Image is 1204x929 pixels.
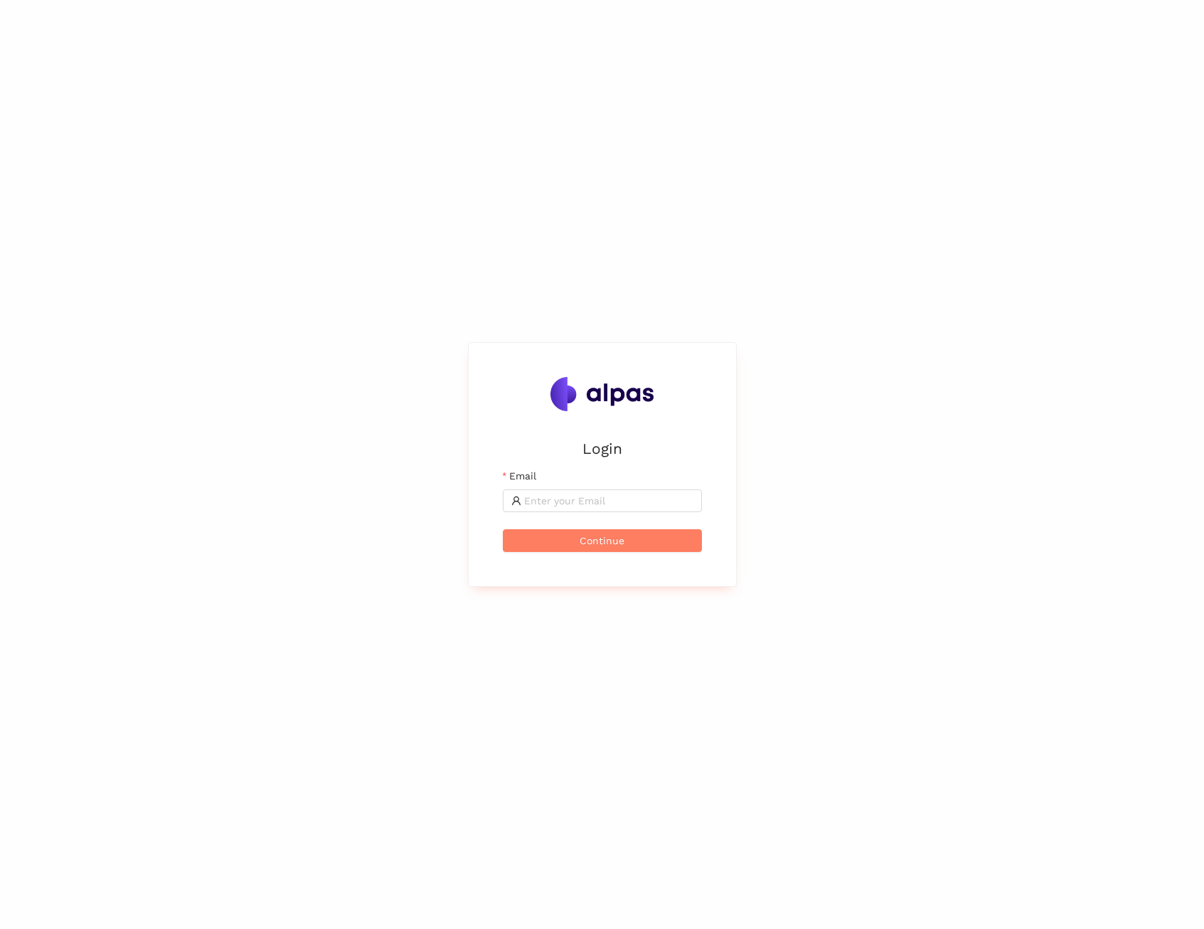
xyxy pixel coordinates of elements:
[524,493,693,509] input: Email
[550,377,654,411] img: Alpas.ai Logo
[511,496,521,506] span: user
[580,533,624,548] span: Continue
[503,437,702,460] h2: Login
[503,468,536,484] label: Email
[503,529,702,552] button: Continue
